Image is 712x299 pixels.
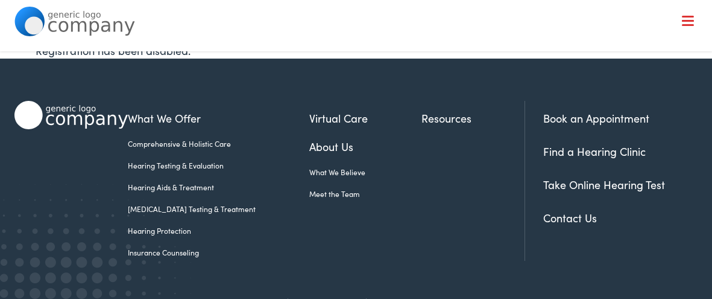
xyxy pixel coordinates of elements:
[14,101,128,129] img: Alpaca Audiology
[309,110,421,126] a: Virtual Care
[543,177,665,192] a: Take Online Hearing Test
[421,110,525,126] a: Resources
[128,204,309,214] a: [MEDICAL_DATA] Testing & Treatment
[128,160,309,171] a: Hearing Testing & Evaluation
[309,138,421,155] a: About Us
[128,247,309,258] a: Insurance Counseling
[543,210,597,225] a: Contact Us
[309,167,421,178] a: What We Believe
[128,110,309,126] a: What We Offer
[128,182,309,193] a: Hearing Aids & Treatment
[543,144,646,159] a: Find a Hearing Clinic
[128,138,309,149] a: Comprehensive & Holistic Care
[543,111,649,126] a: Book an Appointment
[24,48,698,86] a: What We Offer
[309,188,421,199] a: Meet the Team
[128,225,309,236] a: Hearing Protection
